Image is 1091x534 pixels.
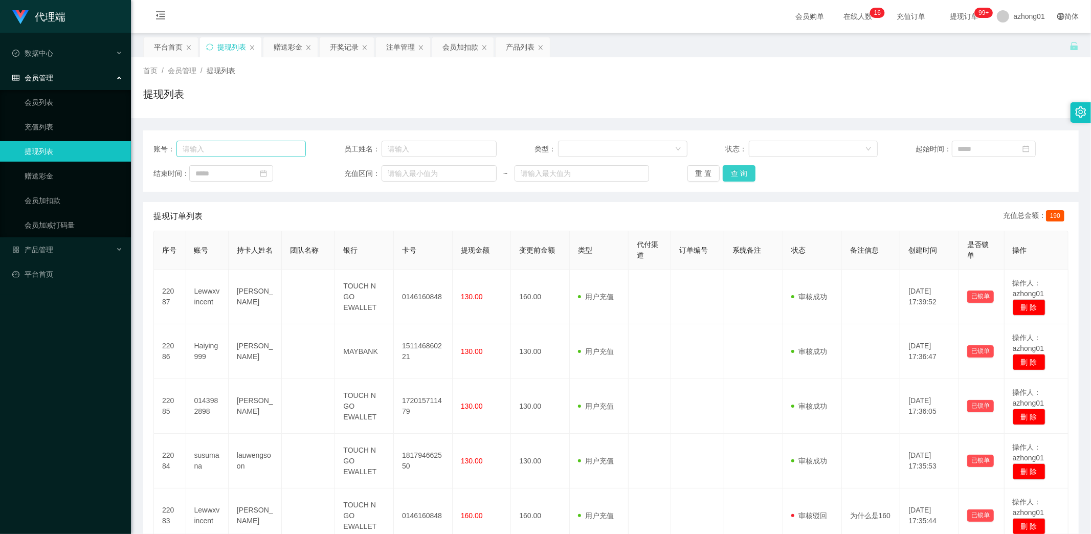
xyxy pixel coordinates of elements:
[461,347,483,355] span: 130.00
[1013,279,1044,298] span: 操作人：azhong01
[143,86,184,102] h1: 提现列表
[206,43,213,51] i: 图标: sync
[12,74,19,81] i: 图标: table
[967,455,994,467] button: 已锁单
[229,324,282,379] td: [PERSON_NAME]
[394,270,453,324] td: 0146160848
[237,246,273,254] span: 持卡人姓名
[201,66,203,75] span: /
[344,144,382,154] span: 员工姓名：
[186,44,192,51] i: 图标: close
[229,434,282,488] td: lauwengsoon
[1013,246,1027,254] span: 操作
[578,457,614,465] span: 用户充值
[1013,388,1044,407] span: 操作人：azhong01
[12,264,123,284] a: 图标: dashboard平台首页
[838,13,877,20] span: 在线人数
[732,246,761,254] span: 系统备注
[143,66,158,75] span: 首页
[335,434,394,488] td: TOUCH N GO EWALLET
[1013,299,1045,316] button: 删 除
[207,66,235,75] span: 提现列表
[229,379,282,434] td: [PERSON_NAME]
[908,246,937,254] span: 创建时间
[945,13,984,20] span: 提现订单
[461,511,483,520] span: 160.00
[153,168,189,179] span: 结束时间：
[25,190,123,211] a: 会员加扣款
[900,379,959,434] td: [DATE] 17:36:05
[481,44,487,51] i: 图标: close
[1013,463,1045,480] button: 删 除
[791,246,806,254] span: 状态
[538,44,544,51] i: 图标: close
[870,8,885,18] sup: 16
[892,13,930,20] span: 充值订单
[1013,443,1044,462] span: 操作人：azhong01
[25,141,123,162] a: 提现列表
[229,270,282,324] td: [PERSON_NAME]
[154,434,186,488] td: 22084
[900,270,959,324] td: [DATE] 17:39:52
[461,457,483,465] span: 130.00
[791,511,827,520] span: 审核驳回
[1070,41,1079,51] i: 图标: unlock
[335,324,394,379] td: MAYBANK
[12,50,19,57] i: 图标: check-circle-o
[511,434,570,488] td: 130.00
[679,246,708,254] span: 订单编号
[154,324,186,379] td: 22086
[186,324,229,379] td: Haiying999
[394,324,453,379] td: 151146860221
[637,240,658,259] span: 代付渠道
[12,10,29,25] img: logo.9652507e.png
[382,165,497,182] input: 请输入最小值为
[511,270,570,324] td: 160.00
[402,246,416,254] span: 卡号
[461,246,489,254] span: 提现金额
[578,402,614,410] span: 用户充值
[344,168,382,179] span: 充值区间：
[362,44,368,51] i: 图标: close
[35,1,65,33] h1: 代理端
[967,240,989,259] span: 是否锁单
[153,210,203,222] span: 提现订单列表
[394,379,453,434] td: 172015711479
[12,74,53,82] span: 会员管理
[25,166,123,186] a: 赠送彩金
[1022,145,1030,152] i: 图标: calendar
[1013,409,1045,425] button: 删 除
[519,246,555,254] span: 变更前金额
[515,165,649,182] input: 请输入最大值为
[1013,354,1045,370] button: 删 除
[386,37,415,57] div: 注单管理
[260,170,267,177] i: 图标: calendar
[162,246,176,254] span: 序号
[1075,106,1086,118] i: 图标: setting
[25,92,123,113] a: 会员列表
[578,293,614,301] span: 用户充值
[168,66,196,75] span: 会员管理
[791,347,827,355] span: 审核成功
[382,141,497,157] input: 请输入
[900,324,959,379] td: [DATE] 17:36:47
[217,37,246,57] div: 提现列表
[791,457,827,465] span: 审核成功
[25,117,123,137] a: 充值列表
[274,37,302,57] div: 赠送彩金
[12,12,65,20] a: 代理端
[578,511,614,520] span: 用户充值
[506,37,535,57] div: 产品列表
[186,379,229,434] td: 0143982898
[153,144,176,154] span: 账号：
[967,509,994,522] button: 已锁单
[725,144,749,154] span: 状态：
[335,270,394,324] td: TOUCH N GO EWALLET
[335,379,394,434] td: TOUCH N GO EWALLET
[791,402,827,410] span: 审核成功
[186,434,229,488] td: susumana
[974,8,993,18] sup: 1152
[916,144,952,154] span: 起始时间：
[442,37,478,57] div: 会员加扣款
[12,246,53,254] span: 产品管理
